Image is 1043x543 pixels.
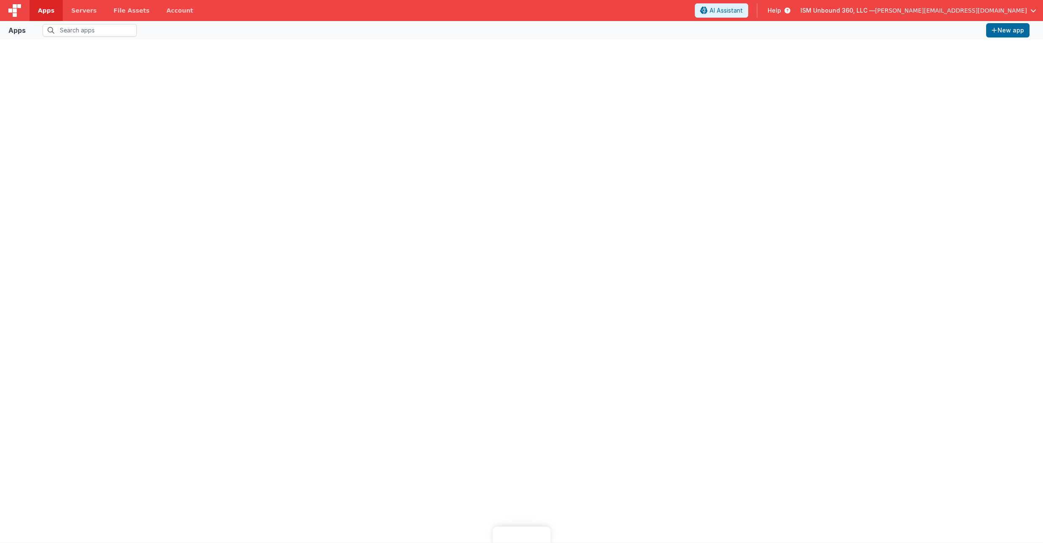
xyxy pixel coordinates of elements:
[875,6,1027,15] span: [PERSON_NAME][EMAIL_ADDRESS][DOMAIN_NAME]
[768,6,781,15] span: Help
[43,24,137,37] input: Search apps
[800,6,1036,15] button: ISM Unbound 360, LLC — [PERSON_NAME][EMAIL_ADDRESS][DOMAIN_NAME]
[8,25,26,35] div: Apps
[710,6,743,15] span: AI Assistant
[695,3,748,18] button: AI Assistant
[800,6,875,15] span: ISM Unbound 360, LLC —
[71,6,96,15] span: Servers
[114,6,150,15] span: File Assets
[986,23,1030,37] button: New app
[38,6,54,15] span: Apps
